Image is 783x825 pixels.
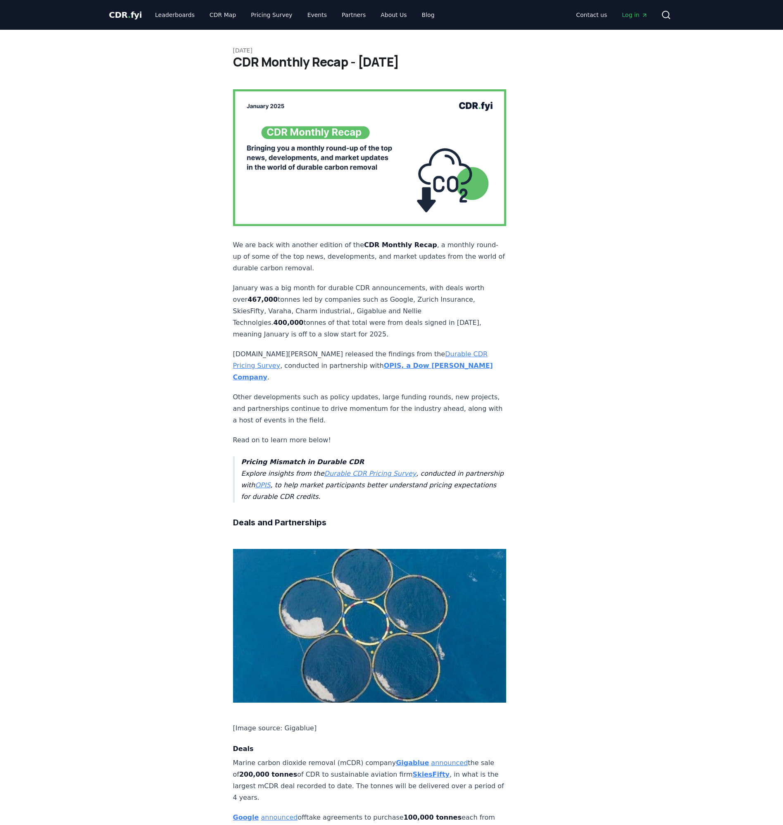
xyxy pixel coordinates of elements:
strong: 467,000 [248,296,278,303]
nav: Main [148,7,441,22]
p: [DOMAIN_NAME][PERSON_NAME] released the findings from the , conducted in partnership with . [233,348,507,383]
a: announced [431,759,468,767]
a: CDR Map [203,7,243,22]
p: Read on to learn more below! [233,434,507,446]
a: Gigablue [396,759,429,767]
a: Log in [615,7,654,22]
a: Durable CDR Pricing Survey [324,470,416,477]
strong: Deals and Partnerships [233,517,326,527]
a: About Us [374,7,413,22]
img: blog post image [233,549,507,702]
a: Google [233,813,259,821]
nav: Main [569,7,654,22]
strong: Pricing Mismatch in Durable CDR [241,458,364,466]
a: Durable CDR Pricing Survey [233,350,488,370]
a: Pricing Survey [244,7,299,22]
em: Explore insights from the , conducted in partnership with , to help market participants better un... [241,458,504,501]
a: Events [301,7,333,22]
a: OPIS [255,481,270,489]
a: Contact us [569,7,614,22]
h1: CDR Monthly Recap - [DATE] [233,55,550,69]
img: blog post image [233,89,507,226]
strong: 200,000 tonnes [239,770,297,778]
a: Leaderboards [148,7,201,22]
a: Partners [335,7,372,22]
strong: Deals [233,745,254,753]
p: January was a big month for durable CDR announcements, with deals worth over tonnes led by compan... [233,282,507,340]
p: Marine carbon dioxide removal (mCDR) company the sale of of CDR to sustainable aviation firm , in... [233,757,507,804]
strong: CDR Monthly Recap [364,241,437,249]
p: [Image source: Gigablue] [233,722,507,734]
a: CDR.fyi [109,9,142,21]
p: We are back with another edition of the , a monthly round-up of some of the top news, development... [233,239,507,274]
a: announced [261,813,298,821]
p: Other developments such as policy updates, large funding rounds, new projects, and partnerships c... [233,391,507,426]
a: SkiesFifty [413,770,450,778]
span: . [128,10,131,20]
strong: 100,000 tonnes [404,813,462,821]
strong: 400,000 [274,319,304,327]
span: Log in [622,11,647,19]
span: CDR fyi [109,10,142,20]
a: Blog [415,7,441,22]
p: [DATE] [233,46,550,55]
a: OPIS, a Dow [PERSON_NAME] Company [233,362,493,381]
